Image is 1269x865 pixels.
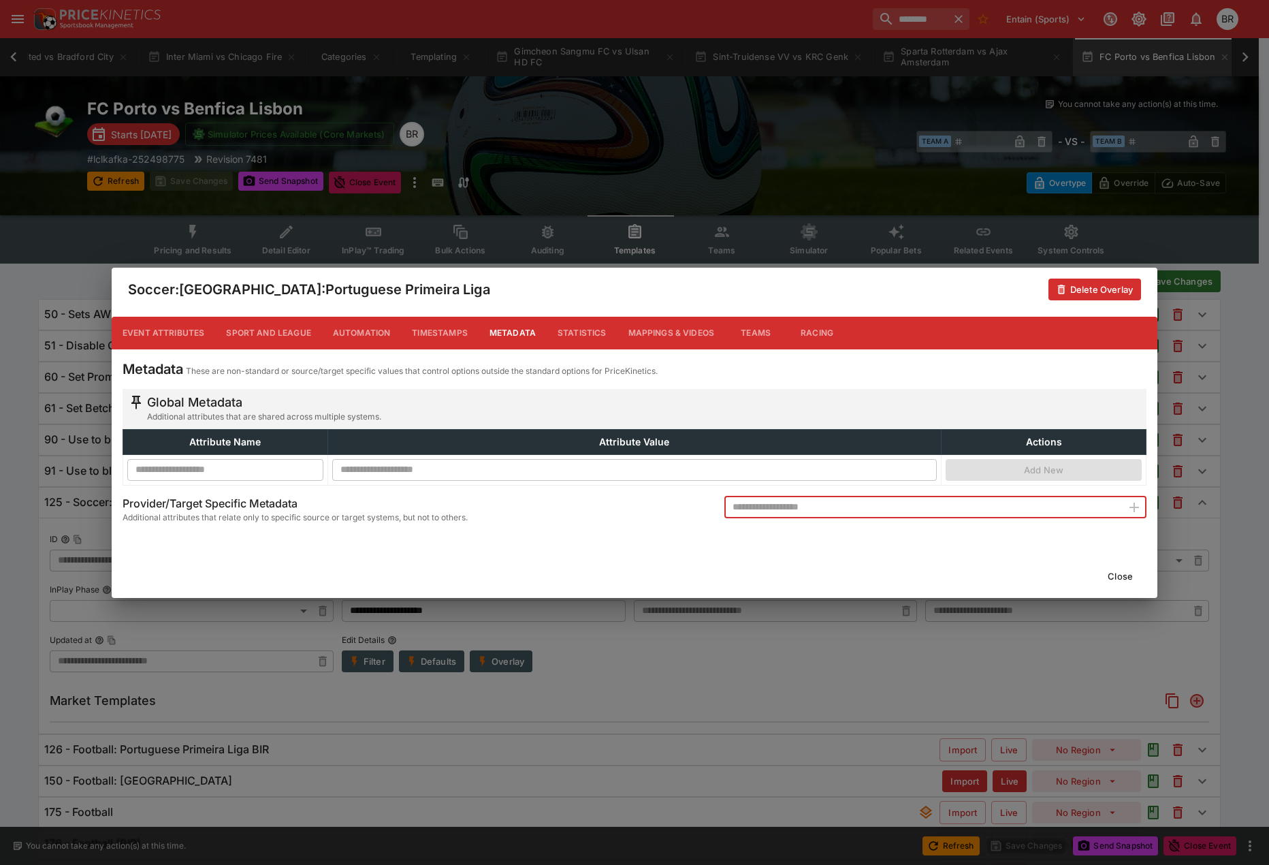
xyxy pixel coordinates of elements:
th: Actions [942,429,1146,454]
span: Additional attributes that are shared across multiple systems. [147,410,381,424]
th: Attribute Name [123,429,328,454]
span: Additional attributes that relate only to specific source or target systems, but not to others. [123,511,468,524]
button: Timestamps [401,317,479,349]
button: Delete Overlay [1048,279,1141,300]
button: Event Attributes [112,317,215,349]
h4: Metadata [123,360,183,378]
button: Mappings & Videos [617,317,726,349]
button: Close [1099,565,1141,587]
h6: Provider/Target Specific Metadata [123,497,468,511]
h4: Soccer:[GEOGRAPHIC_DATA]:Portuguese Primeira Liga [128,281,490,298]
button: Teams [725,317,786,349]
th: Attribute Value [327,429,942,454]
button: Automation [322,317,402,349]
button: Statistics [547,317,617,349]
h5: Global Metadata [147,394,381,410]
p: These are non-standard or source/target specific values that control options outside the standard... [186,364,658,378]
button: Racing [786,317,848,349]
button: Sport and League [215,317,321,349]
button: Metadata [479,317,547,349]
